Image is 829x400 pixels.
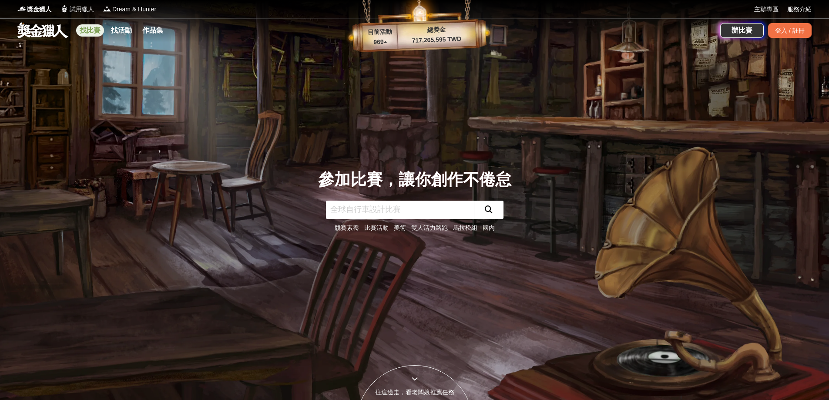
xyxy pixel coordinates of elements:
[394,224,406,231] a: 美術
[754,5,779,14] a: 主辦專區
[453,224,477,231] a: 馬拉松組
[335,224,359,231] a: 競賽素養
[318,168,511,192] div: 參加比賽，讓你創作不倦怠
[17,5,51,14] a: Logo獎金獵人
[768,23,812,38] div: 登入 / 註冊
[397,34,476,46] p: 717,265,595 TWD
[364,224,389,231] a: 比賽活動
[27,5,51,14] span: 獎金獵人
[720,23,764,38] a: 辦比賽
[411,224,448,231] a: 雙人活力路跑
[103,5,156,14] a: LogoDream & Hunter
[112,5,156,14] span: Dream & Hunter
[397,24,476,36] p: 總獎金
[362,37,398,47] p: 969 ▴
[60,4,69,13] img: Logo
[139,24,167,37] a: 作品集
[326,201,474,219] input: 全球自行車設計比賽
[362,27,397,37] p: 目前活動
[103,4,111,13] img: Logo
[787,5,812,14] a: 服務介紹
[70,5,94,14] span: 試用獵人
[107,24,135,37] a: 找活動
[356,388,473,397] div: 往這邊走，看老闆娘推薦任務
[76,24,104,37] a: 找比賽
[60,5,94,14] a: Logo試用獵人
[17,4,26,13] img: Logo
[483,224,495,231] a: 國內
